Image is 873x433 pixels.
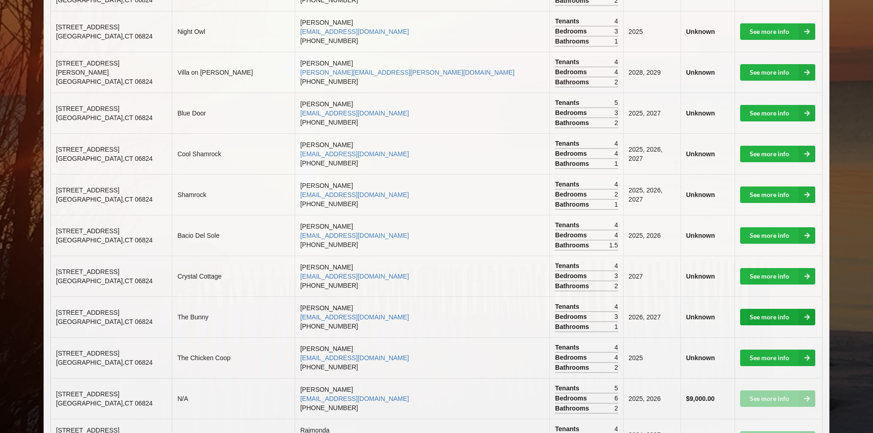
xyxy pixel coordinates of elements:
[555,230,589,240] span: Bedrooms
[740,350,815,366] a: See more info
[172,93,295,133] td: Blue Door
[686,110,715,117] b: Unknown
[686,395,714,402] b: $9,000.00
[609,241,618,250] span: 1.5
[172,378,295,419] td: N/A
[555,220,582,230] span: Tenants
[615,230,618,240] span: 4
[295,337,549,378] td: [PERSON_NAME] [PHONE_NUMBER]
[623,52,681,93] td: 2028, 2029
[740,23,815,40] a: See more info
[623,133,681,174] td: 2025, 2026, 2027
[615,200,618,209] span: 1
[555,404,591,413] span: Bathrooms
[615,16,618,26] span: 4
[56,33,153,40] span: [GEOGRAPHIC_DATA] , CT 06824
[56,23,119,31] span: [STREET_ADDRESS]
[555,394,589,403] span: Bedrooms
[56,155,153,162] span: [GEOGRAPHIC_DATA] , CT 06824
[615,353,618,362] span: 4
[300,191,409,198] a: [EMAIL_ADDRESS][DOMAIN_NAME]
[615,261,618,270] span: 4
[172,133,295,174] td: Cool Shamrock
[615,27,618,36] span: 3
[295,11,549,52] td: [PERSON_NAME] [PHONE_NUMBER]
[56,146,119,153] span: [STREET_ADDRESS]
[686,354,715,362] b: Unknown
[555,37,591,46] span: Bathrooms
[555,159,591,168] span: Bathrooms
[615,98,618,107] span: 5
[740,105,815,121] a: See more info
[555,149,589,158] span: Bedrooms
[56,390,119,398] span: [STREET_ADDRESS]
[555,57,582,66] span: Tenants
[300,150,409,158] a: [EMAIL_ADDRESS][DOMAIN_NAME]
[686,232,715,239] b: Unknown
[555,98,582,107] span: Tenants
[740,146,815,162] a: See more info
[740,268,815,285] a: See more info
[555,302,582,311] span: Tenants
[555,16,582,26] span: Tenants
[56,105,119,112] span: [STREET_ADDRESS]
[615,67,618,77] span: 4
[615,394,618,403] span: 6
[555,27,589,36] span: Bedrooms
[740,186,815,203] a: See more info
[623,174,681,215] td: 2025, 2026, 2027
[555,180,582,189] span: Tenants
[615,302,618,311] span: 4
[56,309,119,316] span: [STREET_ADDRESS]
[300,395,409,402] a: [EMAIL_ADDRESS][DOMAIN_NAME]
[172,52,295,93] td: Villa on [PERSON_NAME]
[56,359,153,366] span: [GEOGRAPHIC_DATA] , CT 06824
[615,343,618,352] span: 4
[555,353,589,362] span: Bedrooms
[56,236,153,244] span: [GEOGRAPHIC_DATA] , CT 06824
[300,354,409,362] a: [EMAIL_ADDRESS][DOMAIN_NAME]
[615,312,618,321] span: 3
[555,77,591,87] span: Bathrooms
[555,312,589,321] span: Bedrooms
[686,150,715,158] b: Unknown
[555,281,591,290] span: Bathrooms
[615,322,618,331] span: 1
[555,384,582,393] span: Tenants
[615,118,618,127] span: 2
[623,215,681,256] td: 2025, 2026
[740,309,815,325] a: See more info
[172,215,295,256] td: Bacio Del Sole
[555,241,591,250] span: Bathrooms
[555,67,589,77] span: Bedrooms
[615,363,618,372] span: 2
[555,190,589,199] span: Bedrooms
[686,313,715,321] b: Unknown
[555,261,582,270] span: Tenants
[172,174,295,215] td: Shamrock
[295,93,549,133] td: [PERSON_NAME] [PHONE_NUMBER]
[172,296,295,337] td: The Bunny
[56,227,119,235] span: [STREET_ADDRESS]
[295,133,549,174] td: [PERSON_NAME] [PHONE_NUMBER]
[615,281,618,290] span: 2
[615,159,618,168] span: 1
[300,28,409,35] a: [EMAIL_ADDRESS][DOMAIN_NAME]
[615,190,618,199] span: 2
[615,57,618,66] span: 4
[295,296,549,337] td: [PERSON_NAME] [PHONE_NUMBER]
[56,277,153,285] span: [GEOGRAPHIC_DATA] , CT 06824
[615,108,618,117] span: 3
[295,378,549,419] td: [PERSON_NAME] [PHONE_NUMBER]
[555,108,589,117] span: Bedrooms
[686,191,715,198] b: Unknown
[300,273,409,280] a: [EMAIL_ADDRESS][DOMAIN_NAME]
[56,60,119,76] span: [STREET_ADDRESS][PERSON_NAME]
[295,256,549,296] td: [PERSON_NAME] [PHONE_NUMBER]
[623,256,681,296] td: 2027
[300,69,515,76] a: [PERSON_NAME][EMAIL_ADDRESS][PERSON_NAME][DOMAIN_NAME]
[615,271,618,280] span: 3
[686,69,715,76] b: Unknown
[615,77,618,87] span: 2
[300,232,409,239] a: [EMAIL_ADDRESS][DOMAIN_NAME]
